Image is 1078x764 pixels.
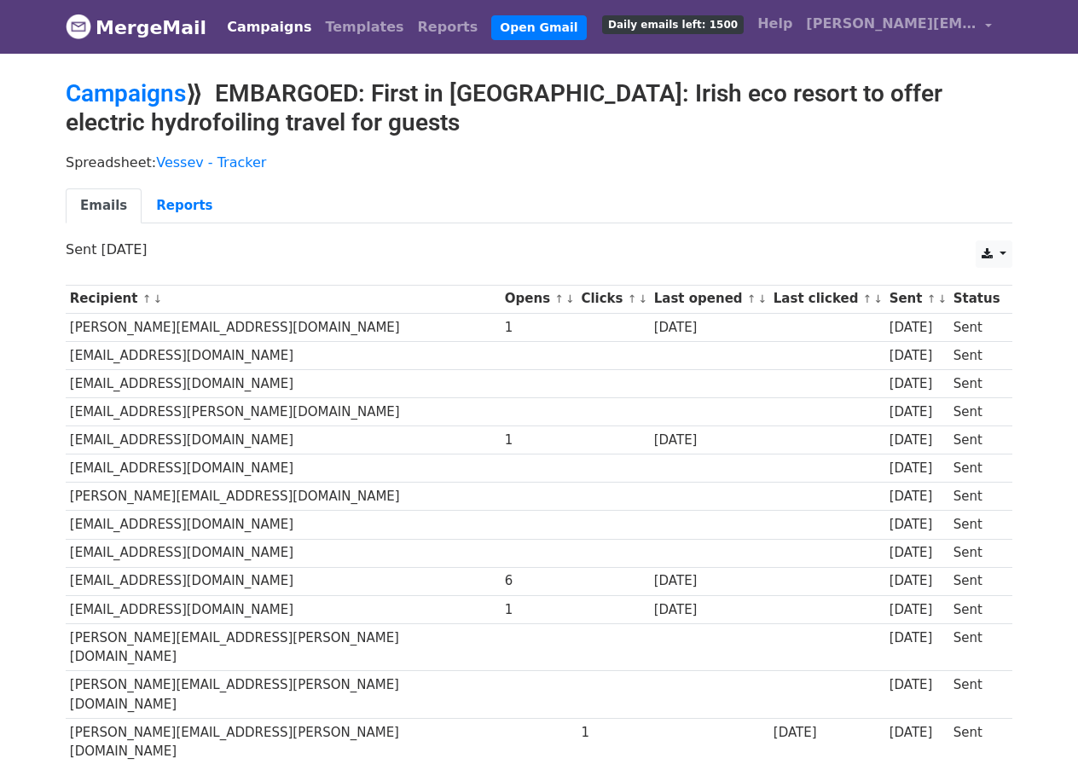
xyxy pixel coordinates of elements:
[949,426,1004,454] td: Sent
[491,15,586,40] a: Open Gmail
[890,571,946,591] div: [DATE]
[411,10,485,44] a: Reports
[949,369,1004,397] td: Sent
[66,483,501,511] td: [PERSON_NAME][EMAIL_ADDRESS][DOMAIN_NAME]
[66,79,186,107] a: Campaigns
[774,723,881,743] div: [DATE]
[873,292,883,305] a: ↓
[66,14,91,39] img: MergeMail logo
[769,285,885,313] th: Last clicked
[654,600,765,620] div: [DATE]
[949,511,1004,539] td: Sent
[66,426,501,454] td: [EMAIL_ADDRESS][DOMAIN_NAME]
[747,292,756,305] a: ↑
[66,369,501,397] td: [EMAIL_ADDRESS][DOMAIN_NAME]
[153,292,162,305] a: ↓
[890,600,946,620] div: [DATE]
[937,292,947,305] a: ↓
[156,154,266,171] a: Vessev - Tracker
[890,723,946,743] div: [DATE]
[890,459,946,478] div: [DATE]
[890,402,946,422] div: [DATE]
[890,487,946,506] div: [DATE]
[654,318,765,338] div: [DATE]
[220,10,318,44] a: Campaigns
[318,10,410,44] a: Templates
[66,240,1012,258] p: Sent [DATE]
[142,292,152,305] a: ↑
[949,398,1004,426] td: Sent
[66,398,501,426] td: [EMAIL_ADDRESS][PERSON_NAME][DOMAIN_NAME]
[66,9,206,45] a: MergeMail
[581,723,646,743] div: 1
[66,153,1012,171] p: Spreadsheet:
[927,292,936,305] a: ↑
[949,285,1004,313] th: Status
[565,292,575,305] a: ↓
[654,571,765,591] div: [DATE]
[66,511,501,539] td: [EMAIL_ADDRESS][DOMAIN_NAME]
[890,628,946,648] div: [DATE]
[890,374,946,394] div: [DATE]
[577,285,650,313] th: Clicks
[650,285,769,313] th: Last opened
[505,318,573,338] div: 1
[505,571,573,591] div: 6
[949,671,1004,719] td: Sent
[66,79,1012,136] h2: ⟫ EMBARGOED: First in [GEOGRAPHIC_DATA]: Irish eco resort to offer electric hydrofoiling travel f...
[863,292,872,305] a: ↑
[66,567,501,595] td: [EMAIL_ADDRESS][DOMAIN_NAME]
[66,188,142,223] a: Emails
[949,623,1004,671] td: Sent
[66,313,501,341] td: [PERSON_NAME][EMAIL_ADDRESS][DOMAIN_NAME]
[949,595,1004,623] td: Sent
[758,292,768,305] a: ↓
[949,341,1004,369] td: Sent
[890,543,946,563] div: [DATE]
[501,285,577,313] th: Opens
[595,7,751,41] a: Daily emails left: 1500
[505,431,573,450] div: 1
[66,454,501,483] td: [EMAIL_ADDRESS][DOMAIN_NAME]
[602,15,744,34] span: Daily emails left: 1500
[505,600,573,620] div: 1
[949,454,1004,483] td: Sent
[66,341,501,369] td: [EMAIL_ADDRESS][DOMAIN_NAME]
[890,431,946,450] div: [DATE]
[949,313,1004,341] td: Sent
[806,14,977,34] span: [PERSON_NAME][EMAIL_ADDRESS][DOMAIN_NAME]
[890,515,946,535] div: [DATE]
[66,285,501,313] th: Recipient
[66,671,501,719] td: [PERSON_NAME][EMAIL_ADDRESS][PERSON_NAME][DOMAIN_NAME]
[66,623,501,671] td: [PERSON_NAME][EMAIL_ADDRESS][PERSON_NAME][DOMAIN_NAME]
[949,539,1004,567] td: Sent
[142,188,227,223] a: Reports
[66,595,501,623] td: [EMAIL_ADDRESS][DOMAIN_NAME]
[638,292,647,305] a: ↓
[890,675,946,695] div: [DATE]
[554,292,564,305] a: ↑
[799,7,999,47] a: [PERSON_NAME][EMAIL_ADDRESS][DOMAIN_NAME]
[949,567,1004,595] td: Sent
[890,318,946,338] div: [DATE]
[628,292,637,305] a: ↑
[890,346,946,366] div: [DATE]
[885,285,949,313] th: Sent
[949,483,1004,511] td: Sent
[654,431,765,450] div: [DATE]
[66,539,501,567] td: [EMAIL_ADDRESS][DOMAIN_NAME]
[751,7,799,41] a: Help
